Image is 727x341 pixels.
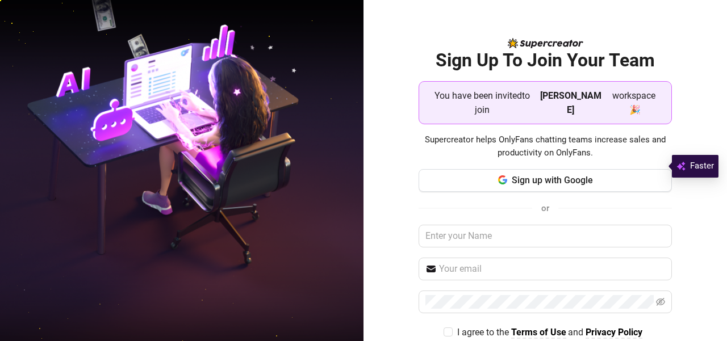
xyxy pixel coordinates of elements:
[676,159,686,173] img: svg%3e
[511,327,566,339] a: Terms of Use
[511,327,566,338] strong: Terms of Use
[586,327,642,338] strong: Privacy Policy
[656,297,665,306] span: eye-invisible
[690,159,714,173] span: Faster
[586,327,642,339] a: Privacy Policy
[419,133,672,160] span: Supercreator helps OnlyFans chatting teams increase sales and productivity on OnlyFans.
[606,89,662,117] span: workspace 🎉
[419,225,672,247] input: Enter your Name
[541,203,549,213] span: or
[419,169,672,192] button: Sign up with Google
[439,262,665,276] input: Your email
[568,327,586,338] span: and
[419,49,672,72] h2: Sign Up To Join Your Team
[540,90,601,115] strong: [PERSON_NAME]
[508,38,583,48] img: logo-BBDzfeDw.svg
[428,89,536,117] span: You have been invited to join
[512,175,593,186] span: Sign up with Google
[457,327,511,338] span: I agree to the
